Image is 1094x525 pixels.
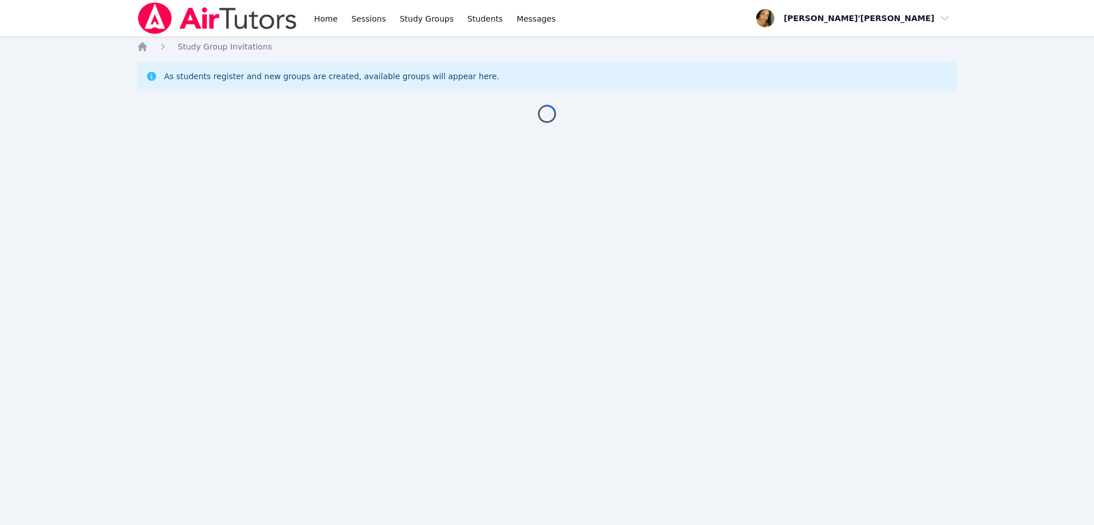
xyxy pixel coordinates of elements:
img: Air Tutors [137,2,298,34]
span: Messages [517,13,556,24]
nav: Breadcrumb [137,41,957,52]
a: Study Group Invitations [178,41,272,52]
div: As students register and new groups are created, available groups will appear here. [164,71,499,82]
span: Study Group Invitations [178,42,272,51]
